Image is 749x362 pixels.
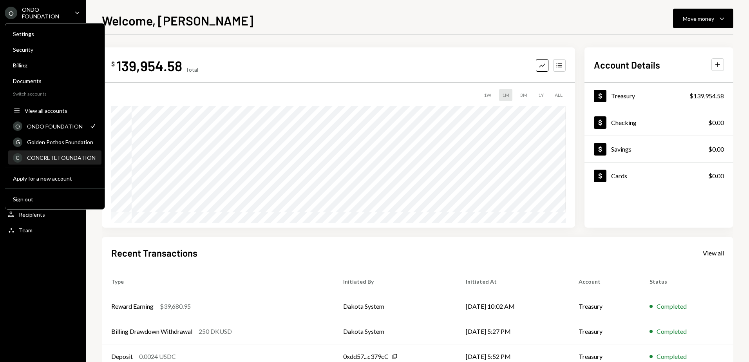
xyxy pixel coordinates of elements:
div: C [13,153,22,163]
div: Completed [657,352,687,361]
div: Treasury [611,92,635,100]
td: [DATE] 10:02 AM [456,294,569,319]
div: O [5,7,17,19]
a: CCONCRETE FOUNDATION [8,150,101,165]
div: Golden Pothos Foundation [27,139,97,145]
div: G [13,138,22,147]
div: View all accounts [25,107,97,114]
th: Status [640,269,733,294]
td: Treasury [569,294,640,319]
a: Documents [8,74,101,88]
button: View all accounts [8,104,101,118]
h2: Account Details [594,58,660,71]
div: Checking [611,119,637,126]
th: Initiated By [334,269,456,294]
h2: Recent Transactions [111,246,197,259]
div: ONDO FOUNDATION [27,123,84,130]
td: Dakota System [334,319,456,344]
div: Switch accounts [5,89,105,97]
div: ALL [552,89,566,101]
div: Settings [13,31,97,37]
a: Checking$0.00 [584,109,733,136]
div: 0xdd57...c379cC [343,352,389,361]
button: Move money [673,9,733,28]
a: Settings [8,27,101,41]
a: Recipients [5,207,81,221]
div: Documents [13,78,97,84]
div: $39,680.95 [160,302,191,311]
div: Billing Drawdown Withdrawal [111,327,192,336]
div: ONDO FOUNDATION [22,6,68,20]
div: Team [19,227,33,233]
div: Move money [683,14,714,23]
th: Account [569,269,640,294]
a: Treasury$139,954.58 [584,83,733,109]
div: Recipients [19,211,45,218]
th: Initiated At [456,269,569,294]
div: Apply for a new account [13,175,97,182]
div: Security [13,46,97,53]
div: Deposit [111,352,133,361]
td: Treasury [569,319,640,344]
div: Completed [657,302,687,311]
a: View all [703,248,724,257]
div: $0.00 [708,118,724,127]
div: 139,954.58 [116,57,182,74]
div: 1W [481,89,494,101]
div: $ [111,60,115,68]
th: Type [102,269,334,294]
div: O [13,121,22,131]
a: Cards$0.00 [584,163,733,189]
button: Sign out [8,192,101,206]
div: Billing [13,62,97,69]
a: Savings$0.00 [584,136,733,162]
div: $0.00 [708,171,724,181]
td: [DATE] 5:27 PM [456,319,569,344]
div: $0.00 [708,145,724,154]
div: 0.0024 USDC [139,352,176,361]
a: GGolden Pothos Foundation [8,135,101,149]
div: 1M [499,89,512,101]
div: Savings [611,145,631,153]
div: CONCRETE FOUNDATION [27,154,97,161]
a: Billing [8,58,101,72]
div: Cards [611,172,627,179]
td: Dakota System [334,294,456,319]
div: 3M [517,89,530,101]
div: Reward Earning [111,302,154,311]
div: Completed [657,327,687,336]
div: $139,954.58 [689,91,724,101]
div: Sign out [13,196,97,203]
div: Total [185,66,198,73]
div: 250 DKUSD [199,327,232,336]
a: Team [5,223,81,237]
h1: Welcome, [PERSON_NAME] [102,13,253,28]
div: View all [703,249,724,257]
a: Security [8,42,101,56]
div: 1Y [535,89,547,101]
button: Apply for a new account [8,172,101,186]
